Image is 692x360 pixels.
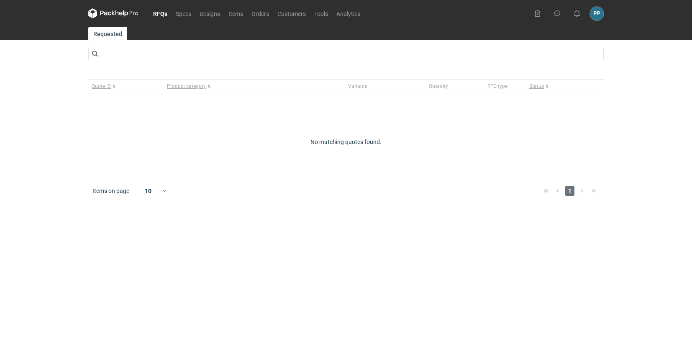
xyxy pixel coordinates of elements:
[172,8,195,18] a: Specs
[332,8,364,18] a: Analytics
[92,187,129,195] span: Items on page
[88,27,127,40] a: Requested
[590,7,604,21] div: Paweł Puch
[310,8,332,18] a: Tools
[565,186,574,196] span: 1
[135,185,162,197] div: 10
[247,8,273,18] a: Orders
[195,8,224,18] a: Designs
[590,7,604,21] button: PP
[88,8,138,18] svg: Packhelp Pro
[224,8,247,18] a: Items
[273,8,310,18] a: Customers
[88,138,604,146] div: No matching quotes found.
[149,8,172,18] a: RFQs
